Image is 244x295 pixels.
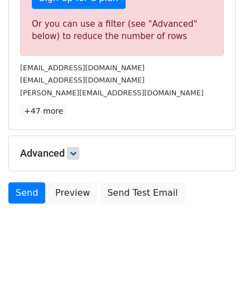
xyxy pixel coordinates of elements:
a: Preview [48,182,97,204]
a: Send [8,182,45,204]
small: [EMAIL_ADDRESS][DOMAIN_NAME] [20,76,145,84]
small: [PERSON_NAME][EMAIL_ADDRESS][DOMAIN_NAME] [20,89,204,97]
h5: Advanced [20,147,224,159]
a: +47 more [20,104,67,118]
a: Send Test Email [100,182,185,204]
small: [EMAIL_ADDRESS][DOMAIN_NAME] [20,64,145,72]
div: Or you can use a filter (see "Advanced" below) to reduce the number of rows [32,18,212,43]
